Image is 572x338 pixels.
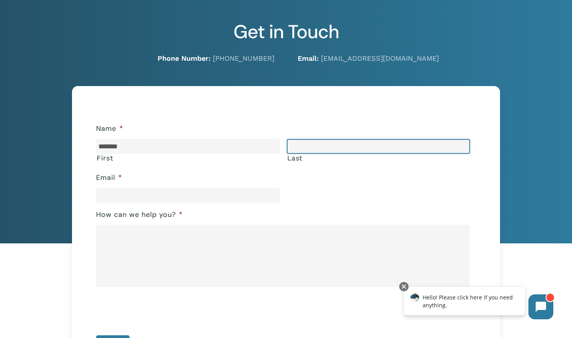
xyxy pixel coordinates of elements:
[97,154,279,162] label: First
[96,210,183,219] label: How can we help you?
[96,292,214,323] iframe: reCAPTCHA
[96,173,122,182] label: Email
[396,280,561,327] iframe: Chatbot
[321,54,439,62] a: [EMAIL_ADDRESS][DOMAIN_NAME]
[158,54,211,62] strong: Phone Number:
[298,54,319,62] strong: Email:
[213,54,274,62] a: [PHONE_NUMBER]
[287,154,470,162] label: Last
[31,21,541,43] h2: Get in Touch
[96,124,123,133] label: Name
